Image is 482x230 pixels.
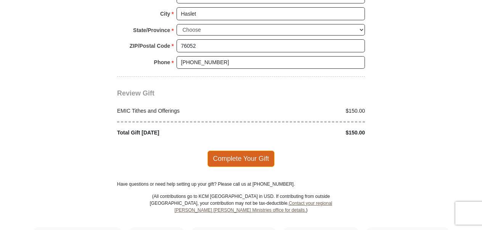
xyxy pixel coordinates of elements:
[133,25,170,36] strong: State/Province
[207,151,275,167] span: Complete Your Gift
[160,8,170,19] strong: City
[154,57,170,68] strong: Phone
[117,181,365,188] p: Have questions or need help setting up your gift? Please call us at [PHONE_NUMBER].
[174,201,332,213] a: Contact your regional [PERSON_NAME] [PERSON_NAME] Ministries office for details.
[113,107,241,115] div: EMIC Tithes and Offerings
[149,193,333,227] p: (All contributions go to KCM [GEOGRAPHIC_DATA] in USD. If contributing from outside [GEOGRAPHIC_D...
[241,129,369,137] div: $150.00
[130,40,170,51] strong: ZIP/Postal Code
[117,89,154,97] span: Review Gift
[241,107,369,115] div: $150.00
[113,129,241,137] div: Total Gift [DATE]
